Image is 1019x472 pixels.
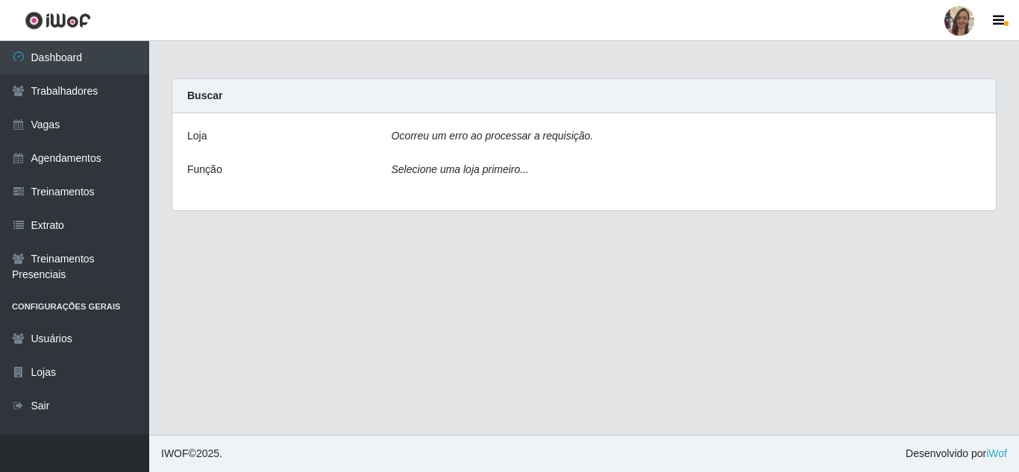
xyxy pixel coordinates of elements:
span: © 2025 . [161,446,222,462]
span: IWOF [161,447,189,459]
a: iWof [986,447,1007,459]
label: Loja [187,128,207,144]
i: Selecione uma loja primeiro... [392,163,529,175]
span: Desenvolvido por [906,446,1007,462]
img: CoreUI Logo [25,11,91,30]
strong: Buscar [187,89,222,101]
label: Função [187,162,222,177]
i: Ocorreu um erro ao processar a requisição. [392,130,594,142]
